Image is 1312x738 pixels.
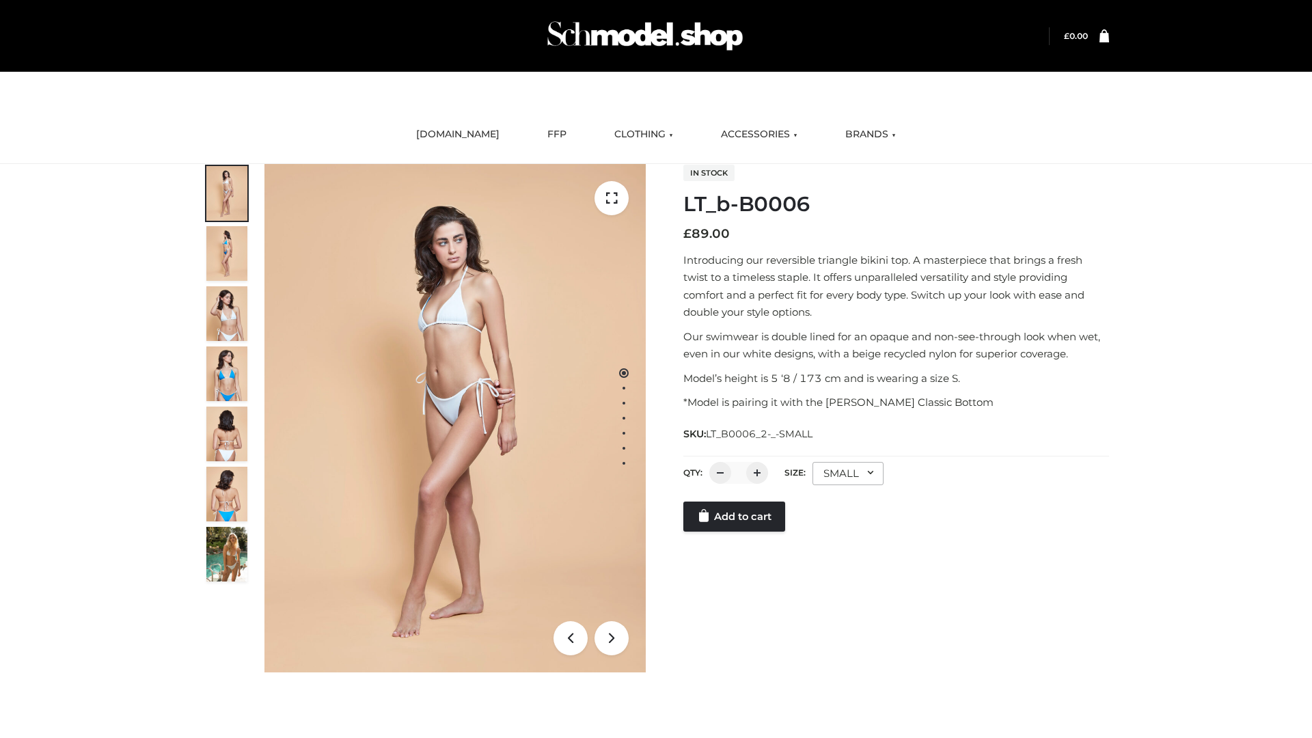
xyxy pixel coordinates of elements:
img: Schmodel Admin 964 [543,9,748,63]
img: ArielClassicBikiniTop_CloudNine_AzureSky_OW114ECO_3-scaled.jpg [206,286,247,341]
span: LT_B0006_2-_-SMALL [706,428,812,440]
img: ArielClassicBikiniTop_CloudNine_AzureSky_OW114ECO_4-scaled.jpg [206,346,247,401]
label: QTY: [683,467,702,478]
img: ArielClassicBikiniTop_CloudNine_AzureSky_OW114ECO_2-scaled.jpg [206,226,247,281]
a: BRANDS [835,120,906,150]
img: ArielClassicBikiniTop_CloudNine_AzureSky_OW114ECO_1 [264,164,646,672]
div: SMALL [812,462,884,485]
span: £ [1064,31,1069,41]
a: [DOMAIN_NAME] [406,120,510,150]
span: SKU: [683,426,814,442]
h1: LT_b-B0006 [683,192,1109,217]
img: Arieltop_CloudNine_AzureSky2.jpg [206,527,247,582]
span: £ [683,226,692,241]
p: Introducing our reversible triangle bikini top. A masterpiece that brings a fresh twist to a time... [683,251,1109,321]
img: ArielClassicBikiniTop_CloudNine_AzureSky_OW114ECO_8-scaled.jpg [206,467,247,521]
p: *Model is pairing it with the [PERSON_NAME] Classic Bottom [683,394,1109,411]
a: £0.00 [1064,31,1088,41]
a: CLOTHING [604,120,683,150]
img: ArielClassicBikiniTop_CloudNine_AzureSky_OW114ECO_1-scaled.jpg [206,166,247,221]
img: ArielClassicBikiniTop_CloudNine_AzureSky_OW114ECO_7-scaled.jpg [206,407,247,461]
a: FFP [537,120,577,150]
bdi: 0.00 [1064,31,1088,41]
label: Size: [784,467,806,478]
p: Model’s height is 5 ‘8 / 173 cm and is wearing a size S. [683,370,1109,387]
a: Add to cart [683,502,785,532]
a: ACCESSORIES [711,120,808,150]
bdi: 89.00 [683,226,730,241]
span: In stock [683,165,735,181]
p: Our swimwear is double lined for an opaque and non-see-through look when wet, even in our white d... [683,328,1109,363]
